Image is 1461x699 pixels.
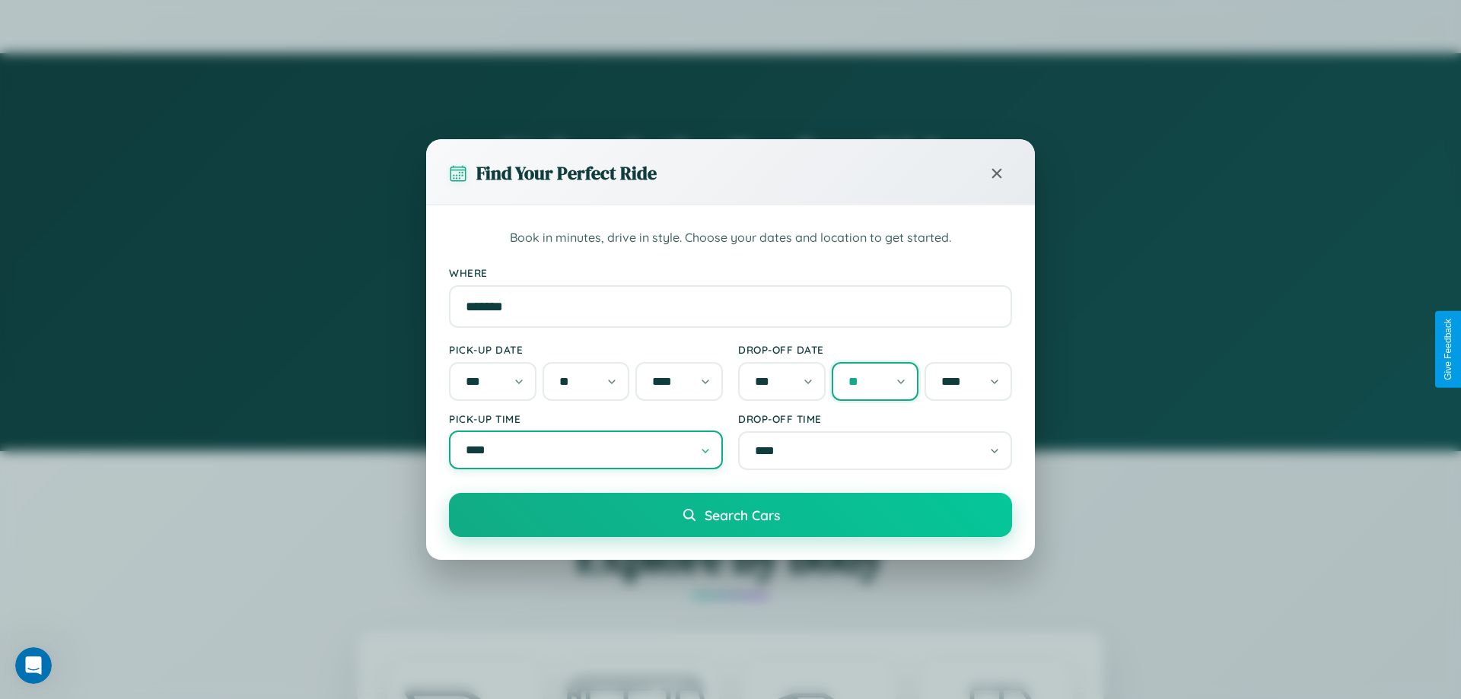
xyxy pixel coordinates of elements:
[738,343,1012,356] label: Drop-off Date
[449,412,723,425] label: Pick-up Time
[449,228,1012,248] p: Book in minutes, drive in style. Choose your dates and location to get started.
[738,412,1012,425] label: Drop-off Time
[449,493,1012,537] button: Search Cars
[705,507,780,523] span: Search Cars
[449,343,723,356] label: Pick-up Date
[449,266,1012,279] label: Where
[476,160,657,186] h3: Find Your Perfect Ride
